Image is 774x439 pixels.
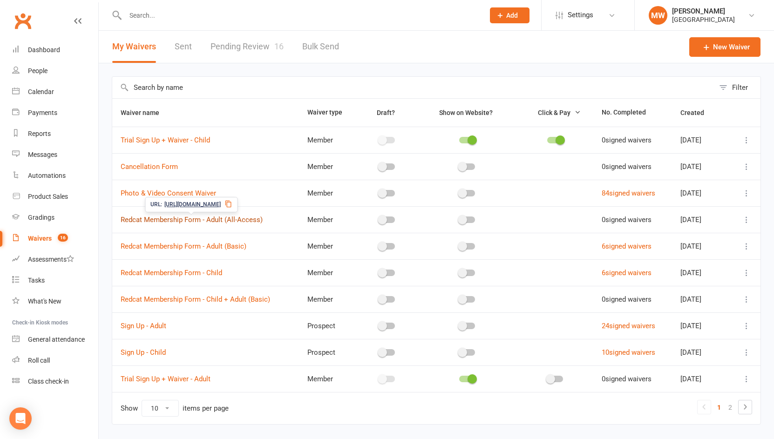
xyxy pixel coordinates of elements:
[28,109,57,116] div: Payments
[28,336,85,343] div: General attendance
[439,109,493,116] span: Show on Website?
[725,401,736,414] a: 2
[714,77,760,98] button: Filter
[602,136,652,144] span: 0 signed waivers
[602,269,652,277] a: 6signed waivers
[299,259,357,286] td: Member
[28,214,54,221] div: Gradings
[602,242,652,250] a: 6signed waivers
[12,61,98,81] a: People
[121,348,166,357] a: Sign Up - Child
[299,99,357,127] th: Waiver type
[593,99,672,127] th: No. Completed
[12,165,98,186] a: Automations
[12,123,98,144] a: Reports
[121,322,166,330] a: Sign Up - Adult
[377,109,395,116] span: Draft?
[12,144,98,165] a: Messages
[121,400,229,417] div: Show
[121,269,222,277] a: Redcat Membership Form - Child
[713,401,725,414] a: 1
[568,5,593,26] span: Settings
[121,107,170,118] button: Waiver name
[183,405,229,412] div: items per page
[121,162,178,171] a: Cancellation Form
[368,107,405,118] button: Draft?
[28,277,45,284] div: Tasks
[121,216,263,224] a: Redcat Membership Form - Adult (All-Access)
[122,9,478,22] input: Search...
[58,234,68,242] span: 16
[12,350,98,371] a: Roll call
[12,207,98,228] a: Gradings
[602,348,655,357] a: 10signed waivers
[121,242,246,250] a: Redcat Membership Form - Adult (Basic)
[602,295,652,304] span: 0 signed waivers
[12,371,98,392] a: Class kiosk mode
[680,109,714,116] span: Created
[12,329,98,350] a: General attendance kiosk mode
[602,375,652,383] span: 0 signed waivers
[28,193,68,200] div: Product Sales
[299,153,357,180] td: Member
[431,107,503,118] button: Show on Website?
[299,206,357,233] td: Member
[299,312,357,339] td: Prospect
[28,67,48,74] div: People
[672,15,735,24] div: [GEOGRAPHIC_DATA]
[672,286,729,312] td: [DATE]
[12,186,98,207] a: Product Sales
[299,339,357,365] td: Prospect
[299,127,357,153] td: Member
[28,130,51,137] div: Reports
[28,297,61,305] div: What's New
[121,295,270,304] a: Redcat Membership Form - Child + Adult (Basic)
[12,270,98,291] a: Tasks
[689,37,760,57] a: New Waiver
[274,41,284,51] span: 16
[299,180,357,206] td: Member
[28,357,50,364] div: Roll call
[121,375,210,383] a: Trial Sign Up + Waiver - Adult
[9,407,32,430] div: Open Intercom Messenger
[28,88,54,95] div: Calendar
[299,233,357,259] td: Member
[12,102,98,123] a: Payments
[12,228,98,249] a: Waivers 16
[210,31,284,63] a: Pending Review16
[12,249,98,270] a: Assessments
[12,291,98,312] a: What's New
[672,153,729,180] td: [DATE]
[732,82,748,93] div: Filter
[28,151,57,158] div: Messages
[530,107,581,118] button: Click & Pay
[164,200,221,209] span: [URL][DOMAIN_NAME]
[121,189,216,197] a: Photo & Video Consent Waiver
[672,206,729,233] td: [DATE]
[28,172,66,179] div: Automations
[672,233,729,259] td: [DATE]
[672,180,729,206] td: [DATE]
[175,31,192,63] a: Sent
[112,77,714,98] input: Search by name
[538,109,570,116] span: Click & Pay
[299,365,357,392] td: Member
[112,31,156,63] button: My Waivers
[28,378,69,385] div: Class check-in
[12,81,98,102] a: Calendar
[602,216,652,224] span: 0 signed waivers
[680,107,714,118] button: Created
[672,312,729,339] td: [DATE]
[121,109,170,116] span: Waiver name
[506,12,518,19] span: Add
[121,136,210,144] a: Trial Sign Up + Waiver - Child
[672,127,729,153] td: [DATE]
[28,256,74,263] div: Assessments
[672,365,729,392] td: [DATE]
[299,286,357,312] td: Member
[672,259,729,286] td: [DATE]
[672,7,735,15] div: [PERSON_NAME]
[11,9,34,33] a: Clubworx
[602,162,652,171] span: 0 signed waivers
[490,7,530,23] button: Add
